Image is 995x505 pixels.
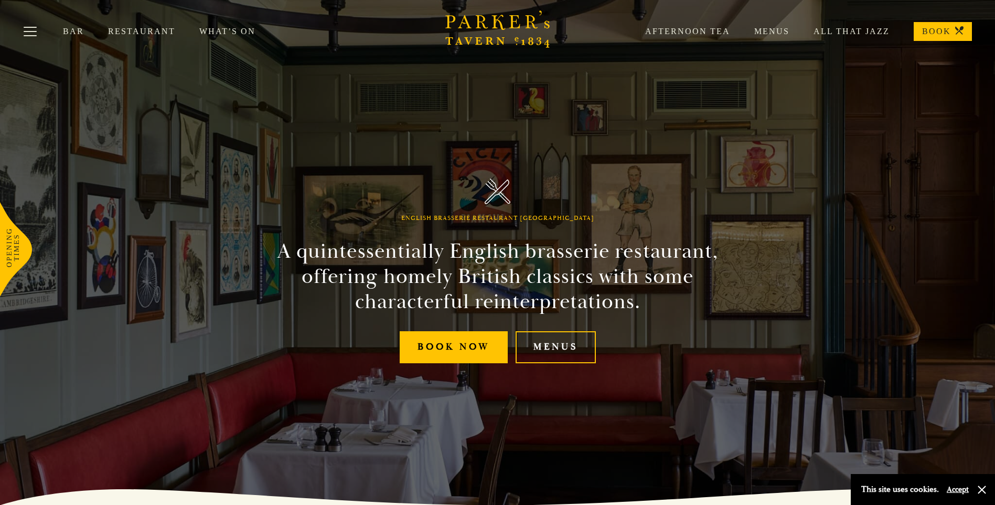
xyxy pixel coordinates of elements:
h2: A quintessentially English brasserie restaurant, offering homely British classics with some chara... [259,239,737,314]
button: Close and accept [977,485,987,495]
a: Menus [516,331,596,363]
a: Book Now [400,331,508,363]
button: Accept [947,485,969,495]
p: This site uses cookies. [861,482,939,497]
h1: English Brasserie Restaurant [GEOGRAPHIC_DATA] [401,215,594,222]
img: Parker's Tavern Brasserie Cambridge [485,178,510,204]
